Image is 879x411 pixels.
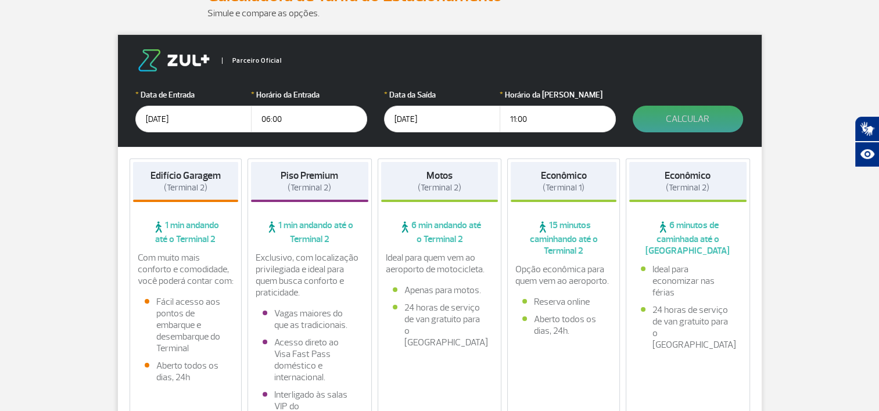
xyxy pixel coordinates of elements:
strong: Piso Premium [281,170,338,182]
span: Parceiro Oficial [222,57,282,64]
button: Abrir tradutor de língua de sinais. [855,116,879,142]
li: Aberto todos os dias, 24h [145,360,227,383]
p: Simule e compare as opções. [207,6,672,20]
span: (Terminal 1) [543,182,584,193]
strong: Econômico [665,170,711,182]
p: Ideal para quem vem ao aeroporto de motocicleta. [386,252,494,275]
input: hh:mm [251,106,367,132]
input: dd/mm/aaaa [135,106,252,132]
button: Calcular [633,106,743,132]
li: 24 horas de serviço de van gratuito para o [GEOGRAPHIC_DATA] [641,304,735,351]
label: Horário da [PERSON_NAME] [500,89,616,101]
label: Horário da Entrada [251,89,367,101]
p: Com muito mais conforto e comodidade, você poderá contar com: [138,252,234,287]
span: 1 min andando até o Terminal 2 [251,219,368,245]
span: 15 minutos caminhando até o Terminal 2 [511,219,616,257]
li: Aberto todos os dias, 24h. [522,313,605,337]
li: 24 horas de serviço de van gratuito para o [GEOGRAPHIC_DATA] [393,302,487,348]
li: Fácil acesso aos pontos de embarque e desembarque do Terminal [145,296,227,354]
img: logo-zul.png [135,49,212,71]
span: (Terminal 2) [288,182,331,193]
input: dd/mm/aaaa [384,106,500,132]
strong: Edifício Garagem [150,170,221,182]
span: (Terminal 2) [164,182,207,193]
strong: Motos [426,170,453,182]
span: (Terminal 2) [666,182,709,193]
label: Data de Entrada [135,89,252,101]
span: 6 min andando até o Terminal 2 [381,219,498,245]
label: Data da Saída [384,89,500,101]
li: Vagas maiores do que as tradicionais. [263,308,357,331]
li: Acesso direto ao Visa Fast Pass doméstico e internacional. [263,337,357,383]
p: Exclusivo, com localização privilegiada e ideal para quem busca conforto e praticidade. [256,252,364,298]
strong: Econômico [541,170,587,182]
button: Abrir recursos assistivos. [855,142,879,167]
li: Ideal para economizar nas férias [641,264,735,298]
li: Reserva online [522,296,605,308]
span: 6 minutos de caminhada até o [GEOGRAPHIC_DATA] [629,219,747,257]
li: Apenas para motos. [393,284,487,296]
div: Plugin de acessibilidade da Hand Talk. [855,116,879,167]
span: (Terminal 2) [418,182,461,193]
span: 1 min andando até o Terminal 2 [133,219,239,245]
p: Opção econômica para quem vem ao aeroporto. [515,264,612,287]
input: hh:mm [500,106,616,132]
